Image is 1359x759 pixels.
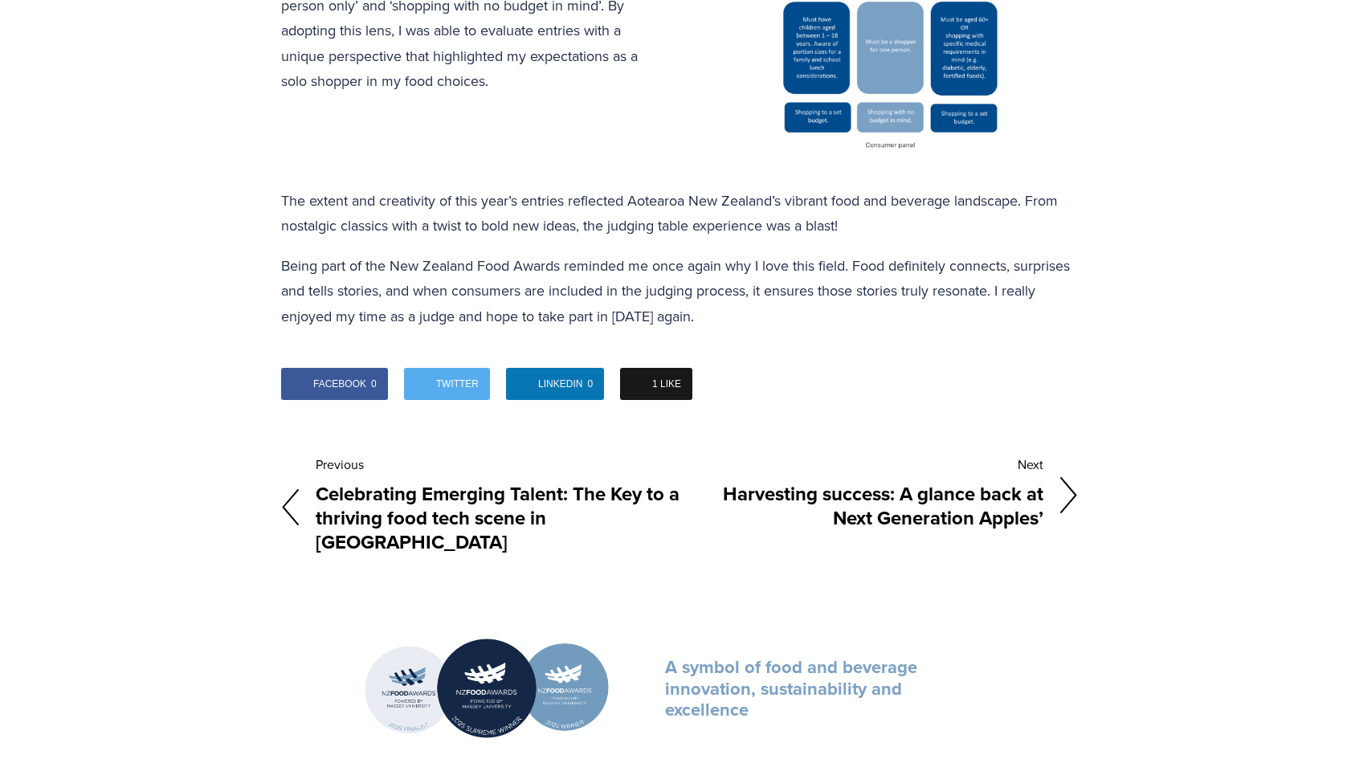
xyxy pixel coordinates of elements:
[665,654,922,722] strong: A symbol of food and beverage innovation, sustainability and excellence
[281,253,1078,329] p: Being part of the New Zealand Food Awards reminded me once again why I love this field. Food defi...
[316,479,679,557] h4: Celebrating Emerging Talent: The Key to a thriving food tech scene in [GEOGRAPHIC_DATA]
[281,368,388,400] a: Facebook0
[652,368,681,400] span: 1 Like
[679,479,1043,533] h4: Harvesting success: A glance back at Next Generation Apples’
[620,368,692,400] a: 1 Like
[404,368,490,400] a: Twitter
[436,368,479,400] span: Twitter
[587,368,593,400] span: 0
[538,368,582,400] span: LinkedIn
[371,368,377,400] span: 0
[679,451,1043,479] div: Next
[313,368,366,400] span: Facebook
[679,451,1078,540] a: Next Harvesting success: A glance back at Next Generation Apples’
[506,368,604,400] a: LinkedIn0
[281,188,1078,239] p: The extent and creativity of this year’s entries reflected Aotearoa New Zealand’s vibrant food an...
[316,451,679,479] div: Previous
[281,451,679,564] a: Previous Celebrating Emerging Talent: The Key to a thriving food tech scene in [GEOGRAPHIC_DATA]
